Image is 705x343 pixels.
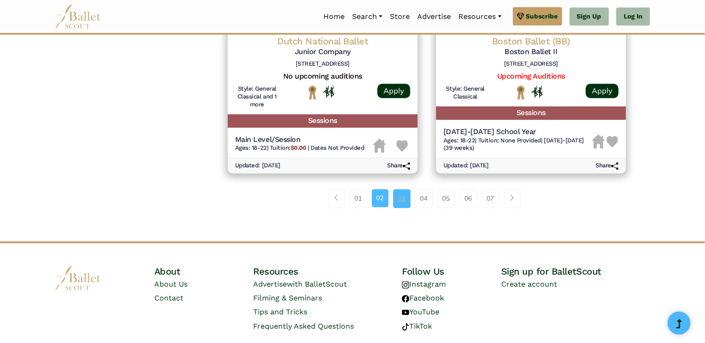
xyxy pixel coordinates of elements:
h5: Sessions [228,114,418,128]
img: Heart [396,140,408,152]
a: Instagram [402,280,446,288]
img: instagram logo [402,281,409,288]
h6: | | [235,144,365,152]
span: with BalletScout [287,280,347,288]
h5: Sessions [436,106,626,120]
a: Resources [455,7,505,26]
img: tiktok logo [402,323,409,331]
h6: Style: General Classical [444,85,487,101]
b: $0.00 [291,144,306,151]
a: Subscribe [513,7,562,25]
a: Sign Up [570,7,609,26]
h5: Boston Ballet II [444,47,619,57]
img: Heart [607,136,618,147]
a: Tips and Tricks [253,307,307,316]
img: logo [55,265,101,291]
a: Create account [501,280,557,288]
a: Store [386,7,413,26]
img: National [307,85,318,99]
a: Advertise [413,7,455,26]
img: gem.svg [517,11,524,21]
h5: Junior Company [235,47,410,57]
span: Subscribe [526,11,558,21]
h5: No upcoming auditions [235,72,410,81]
nav: Page navigation example [328,189,526,208]
h5: Main Level/Session [235,135,365,145]
a: 02 [372,189,389,207]
a: Home [320,7,348,26]
a: 05 [438,189,455,208]
a: Apply [586,84,619,98]
a: Search [348,7,386,26]
img: Housing Unavailable [592,135,605,148]
a: Filming & Seminars [253,294,322,302]
a: 07 [482,189,499,208]
img: facebook logo [402,295,409,302]
a: 06 [460,189,477,208]
h6: | | [444,137,592,153]
span: Ages: 18-22 [444,137,475,144]
h6: [STREET_ADDRESS] [444,60,619,68]
h6: Share [387,162,410,170]
h4: Resources [253,265,402,277]
a: Apply [377,84,410,98]
img: In Person [323,86,334,98]
h6: [STREET_ADDRESS] [235,60,410,68]
img: National [515,85,527,99]
a: Contact [154,294,183,302]
img: Housing Unavailable [373,139,386,153]
h5: [DATE]-[DATE] School Year [444,127,592,137]
a: About Us [154,280,188,288]
h4: Follow Us [402,265,501,277]
span: Tuition: None Provided [478,137,541,144]
a: TikTok [402,322,432,331]
a: Facebook [402,294,444,302]
span: Tuition: [270,144,308,151]
a: YouTube [402,307,439,316]
h4: Dutch National Ballet [235,35,410,47]
a: 04 [415,189,433,208]
h4: About [154,265,254,277]
span: Ages: 18-22 [235,144,267,151]
a: Advertisewith BalletScout [253,280,347,288]
a: Log In [616,7,650,26]
h6: Updated: [DATE] [235,162,280,170]
a: 03 [393,189,411,208]
a: Frequently Asked Questions [253,322,354,331]
h4: Boston Ballet (BB) [444,35,619,47]
h6: Style: General Classical and 1 more [235,85,279,109]
a: 01 [350,189,367,208]
a: Upcoming Auditions [497,72,565,80]
h6: Share [596,162,619,170]
span: [DATE]-[DATE] (39 weeks) [444,137,584,152]
img: In Person [531,86,543,98]
h4: Sign up for BalletScout [501,265,650,277]
span: Dates Not Provided [310,144,364,151]
h6: Updated: [DATE] [444,162,489,170]
img: youtube logo [402,309,409,316]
